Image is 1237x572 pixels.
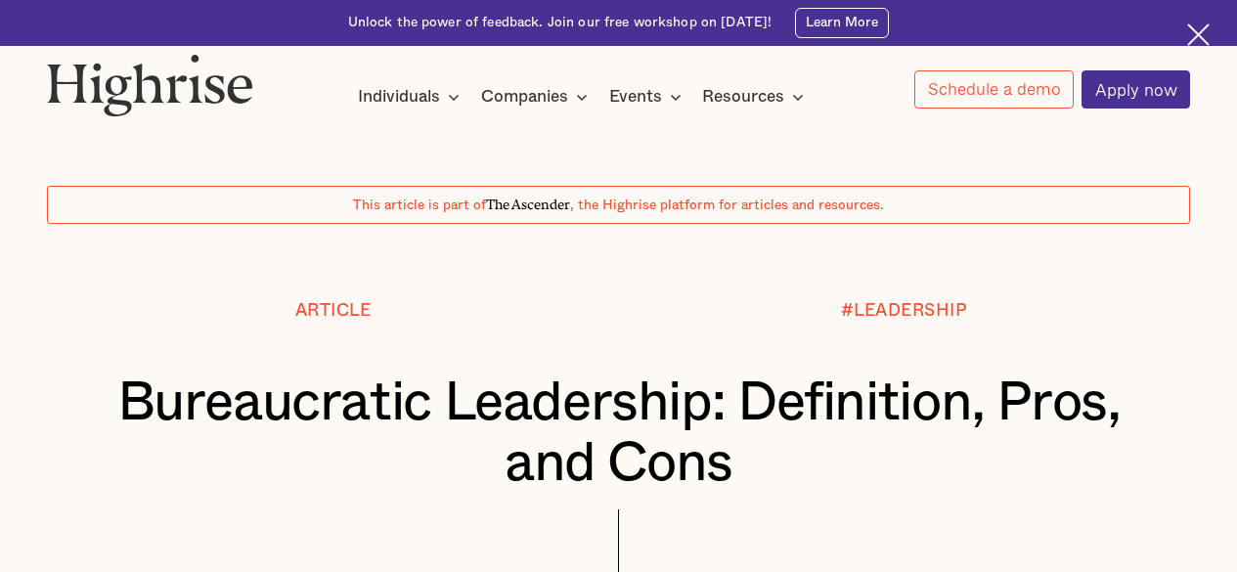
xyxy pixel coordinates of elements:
[570,198,884,212] span: , the Highrise platform for articles and resources.
[47,54,253,116] img: Highrise logo
[295,301,372,321] div: Article
[795,8,890,38] a: Learn More
[348,14,773,32] div: Unlock the power of feedback. Join our free workshop on [DATE]!
[486,194,570,210] span: The Ascender
[841,301,968,321] div: #LEADERSHIP
[702,85,784,109] div: Resources
[95,374,1142,495] h1: Bureaucratic Leadership: Definition, Pros, and Cons
[1187,23,1210,46] img: Cross icon
[358,85,440,109] div: Individuals
[353,198,486,212] span: This article is part of
[914,70,1074,109] a: Schedule a demo
[481,85,568,109] div: Companies
[481,85,594,109] div: Companies
[609,85,687,109] div: Events
[358,85,465,109] div: Individuals
[609,85,662,109] div: Events
[702,85,810,109] div: Resources
[1082,70,1190,109] a: Apply now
